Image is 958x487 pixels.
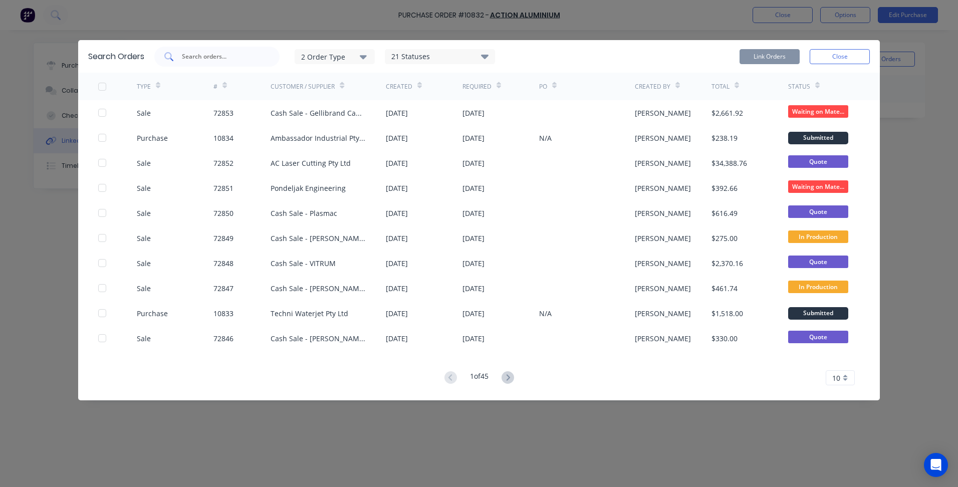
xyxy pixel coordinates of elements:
[462,108,485,118] div: [DATE]
[386,82,412,91] div: Created
[137,158,151,168] div: Sale
[386,133,408,143] div: [DATE]
[385,51,495,62] div: 21 Statuses
[386,183,408,193] div: [DATE]
[462,283,485,294] div: [DATE]
[711,233,738,243] div: $275.00
[137,233,151,243] div: Sale
[462,333,485,344] div: [DATE]
[462,208,485,218] div: [DATE]
[271,82,335,91] div: Customer / Supplier
[386,158,408,168] div: [DATE]
[635,183,691,193] div: [PERSON_NAME]
[635,233,691,243] div: [PERSON_NAME]
[137,308,168,319] div: Purchase
[462,133,485,143] div: [DATE]
[213,208,233,218] div: 72850
[213,233,233,243] div: 72849
[271,108,366,118] div: Cash Sale - Gellibrand Cabinet Works
[470,371,489,385] div: 1 of 45
[711,283,738,294] div: $461.74
[788,230,848,243] span: In Production
[271,133,366,143] div: Ambassador Industrial Pty Ltd
[635,208,691,218] div: [PERSON_NAME]
[213,158,233,168] div: 72852
[462,158,485,168] div: [DATE]
[137,283,151,294] div: Sale
[271,158,351,168] div: AC Laser Cutting Pty Ltd
[386,233,408,243] div: [DATE]
[271,258,336,269] div: Cash Sale - VITRUM
[462,258,485,269] div: [DATE]
[295,49,375,64] button: 2 Order Type
[740,49,800,64] button: Link Orders
[462,308,485,319] div: [DATE]
[635,158,691,168] div: [PERSON_NAME]
[711,208,738,218] div: $616.49
[788,155,848,168] span: Quote
[635,308,691,319] div: [PERSON_NAME]
[213,258,233,269] div: 72848
[386,208,408,218] div: [DATE]
[137,82,151,91] div: TYPE
[539,82,547,91] div: PO
[137,333,151,344] div: Sale
[788,307,848,320] div: Submitted
[137,133,168,143] div: Purchase
[271,283,366,294] div: Cash Sale - [PERSON_NAME] & [PERSON_NAME]
[635,108,691,118] div: [PERSON_NAME]
[462,82,492,91] div: Required
[271,208,337,218] div: Cash Sale - Plasmac
[386,308,408,319] div: [DATE]
[462,183,485,193] div: [DATE]
[88,51,144,63] div: Search Orders
[711,183,738,193] div: $392.66
[711,308,743,319] div: $1,518.00
[635,333,691,344] div: [PERSON_NAME]
[788,256,848,268] span: Quote
[635,82,670,91] div: Created By
[635,258,691,269] div: [PERSON_NAME]
[539,308,552,319] div: N/A
[181,52,264,62] input: Search orders...
[213,133,233,143] div: 10834
[386,333,408,344] div: [DATE]
[137,183,151,193] div: Sale
[137,208,151,218] div: Sale
[213,283,233,294] div: 72847
[386,108,408,118] div: [DATE]
[213,108,233,118] div: 72853
[788,281,848,293] span: In Production
[711,258,743,269] div: $2,370.16
[810,49,870,64] button: Close
[386,283,408,294] div: [DATE]
[788,180,848,193] span: Waiting on Mate...
[635,283,691,294] div: [PERSON_NAME]
[137,258,151,269] div: Sale
[788,105,848,118] span: Waiting on Mate...
[539,133,552,143] div: N/A
[788,82,810,91] div: Status
[788,331,848,343] span: Quote
[271,233,366,243] div: Cash Sale - [PERSON_NAME]
[711,108,743,118] div: $2,661.92
[788,132,848,144] div: Submitted
[635,133,691,143] div: [PERSON_NAME]
[711,133,738,143] div: $238.19
[213,82,217,91] div: #
[301,51,368,62] div: 2 Order Type
[213,183,233,193] div: 72851
[462,233,485,243] div: [DATE]
[213,308,233,319] div: 10833
[711,158,747,168] div: $34,388.76
[271,308,348,319] div: Techni Waterjet Pty Ltd
[213,333,233,344] div: 72846
[711,82,730,91] div: Total
[271,183,346,193] div: Pondeljak Engineering
[788,205,848,218] span: Quote
[271,333,366,344] div: Cash Sale - [PERSON_NAME]
[711,333,738,344] div: $330.00
[924,453,948,477] div: Open Intercom Messenger
[386,258,408,269] div: [DATE]
[137,108,151,118] div: Sale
